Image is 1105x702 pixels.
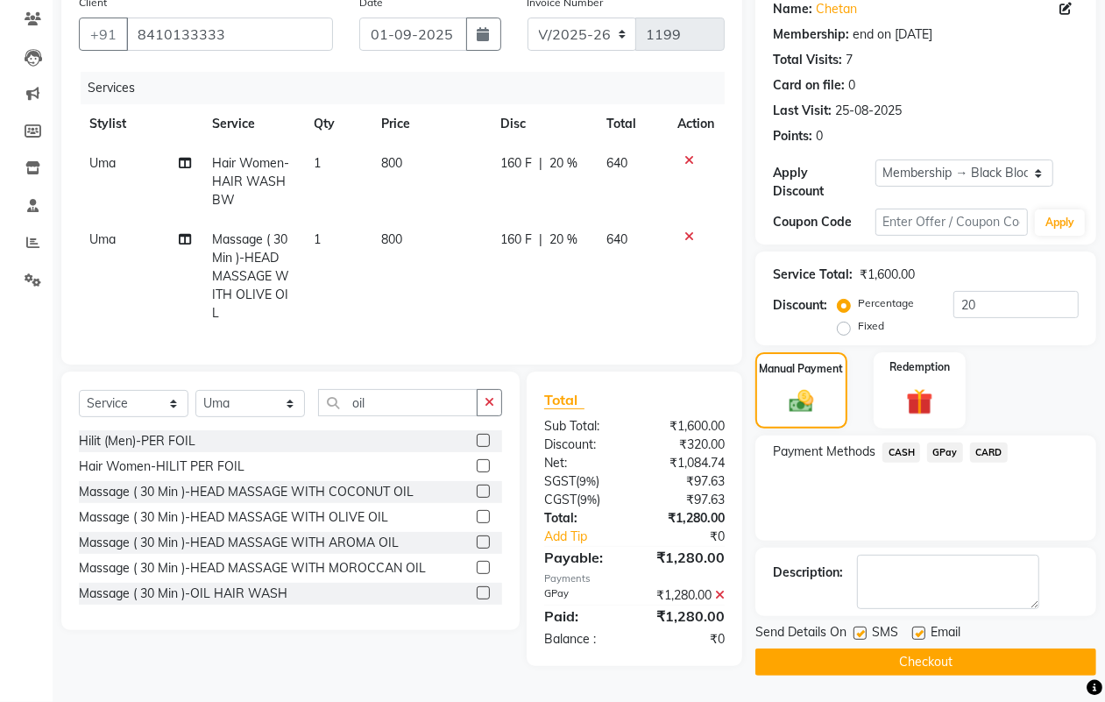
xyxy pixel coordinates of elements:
div: ₹1,280.00 [634,586,738,605]
a: Add Tip [531,528,652,546]
div: ₹97.63 [634,472,738,491]
input: Search by Name/Mobile/Email/Code [126,18,333,51]
div: ₹0 [652,528,738,546]
span: | [539,230,542,249]
div: ( ) [531,491,634,509]
div: 7 [846,51,853,69]
div: ₹1,280.00 [634,606,738,627]
div: ₹320.00 [634,436,738,454]
button: +91 [79,18,128,51]
div: Massage ( 30 Min )-HEAD MASSAGE WITH OLIVE OIL [79,508,388,527]
div: Paid: [531,606,634,627]
span: Total [544,391,584,409]
div: Massage ( 30 Min )-HEAD MASSAGE WITH MOROCCAN OIL [79,559,426,578]
span: 1 [314,155,321,171]
div: GPay [531,586,634,605]
th: Total [596,104,667,144]
div: Last Visit: [773,102,832,120]
span: CGST [544,492,577,507]
th: Action [667,104,725,144]
span: GPay [927,443,963,463]
div: Description: [773,564,843,582]
img: _gift.svg [898,386,940,418]
label: Manual Payment [760,361,844,377]
div: Massage ( 30 Min )-HEAD MASSAGE WITH COCONUT OIL [79,483,414,501]
div: ₹1,280.00 [634,547,738,568]
span: SGST [544,473,576,489]
span: Send Details On [755,623,846,645]
span: Email [931,623,960,645]
div: 0 [816,127,823,145]
div: Points: [773,127,812,145]
span: 9% [580,493,597,507]
img: _cash.svg [782,387,821,415]
span: 800 [381,155,402,171]
div: Hair Women-HILIT PER FOIL [79,457,244,476]
span: | [539,154,542,173]
div: Massage ( 30 Min )-HEAD MASSAGE WITH AROMA OIL [79,534,399,552]
span: Uma [89,231,116,247]
div: ₹1,280.00 [634,509,738,528]
span: Hair Women-HAIR WASH BW [212,155,289,208]
div: Massage ( 30 Min )-OIL HAIR WASH [79,585,287,603]
span: 1 [314,231,321,247]
span: CASH [882,443,920,463]
span: 20 % [549,230,577,249]
th: Price [371,104,490,144]
div: ₹97.63 [634,491,738,509]
div: Payable: [531,547,634,568]
div: Card on file: [773,76,845,95]
th: Qty [303,104,371,144]
span: 160 F [500,230,532,249]
div: Total: [531,509,634,528]
span: 9% [579,474,596,488]
button: Checkout [755,649,1096,676]
div: Coupon Code [773,213,875,231]
span: 640 [606,231,627,247]
div: Net: [531,454,634,472]
div: end on [DATE] [853,25,932,44]
input: Enter Offer / Coupon Code [875,209,1028,236]
span: 20 % [549,154,577,173]
span: 800 [381,231,402,247]
div: ₹1,600.00 [634,417,738,436]
span: 640 [606,155,627,171]
div: Membership: [773,25,849,44]
th: Disc [490,104,596,144]
div: Service Total: [773,266,853,284]
div: Payments [544,571,725,586]
th: Service [202,104,303,144]
div: Discount: [773,296,827,315]
span: SMS [872,623,898,645]
label: Redemption [889,359,950,375]
div: Hilit (Men)-PER FOIL [79,432,195,450]
div: Discount: [531,436,634,454]
span: Uma [89,155,116,171]
label: Fixed [858,318,884,334]
span: Massage ( 30 Min )-HEAD MASSAGE WITH OLIVE OIL [212,231,289,321]
label: Percentage [858,295,914,311]
div: Total Visits: [773,51,842,69]
div: Services [81,72,738,104]
div: ₹0 [634,630,738,649]
div: Apply Discount [773,164,875,201]
button: Apply [1035,209,1085,236]
div: Balance : [531,630,634,649]
div: ₹1,084.74 [634,454,738,472]
span: CARD [970,443,1008,463]
input: Search or Scan [318,389,478,416]
div: ( ) [531,472,634,491]
span: 160 F [500,154,532,173]
div: ₹1,600.00 [860,266,915,284]
th: Stylist [79,104,202,144]
span: Payment Methods [773,443,875,461]
div: 25-08-2025 [835,102,902,120]
div: Sub Total: [531,417,634,436]
div: 0 [848,76,855,95]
